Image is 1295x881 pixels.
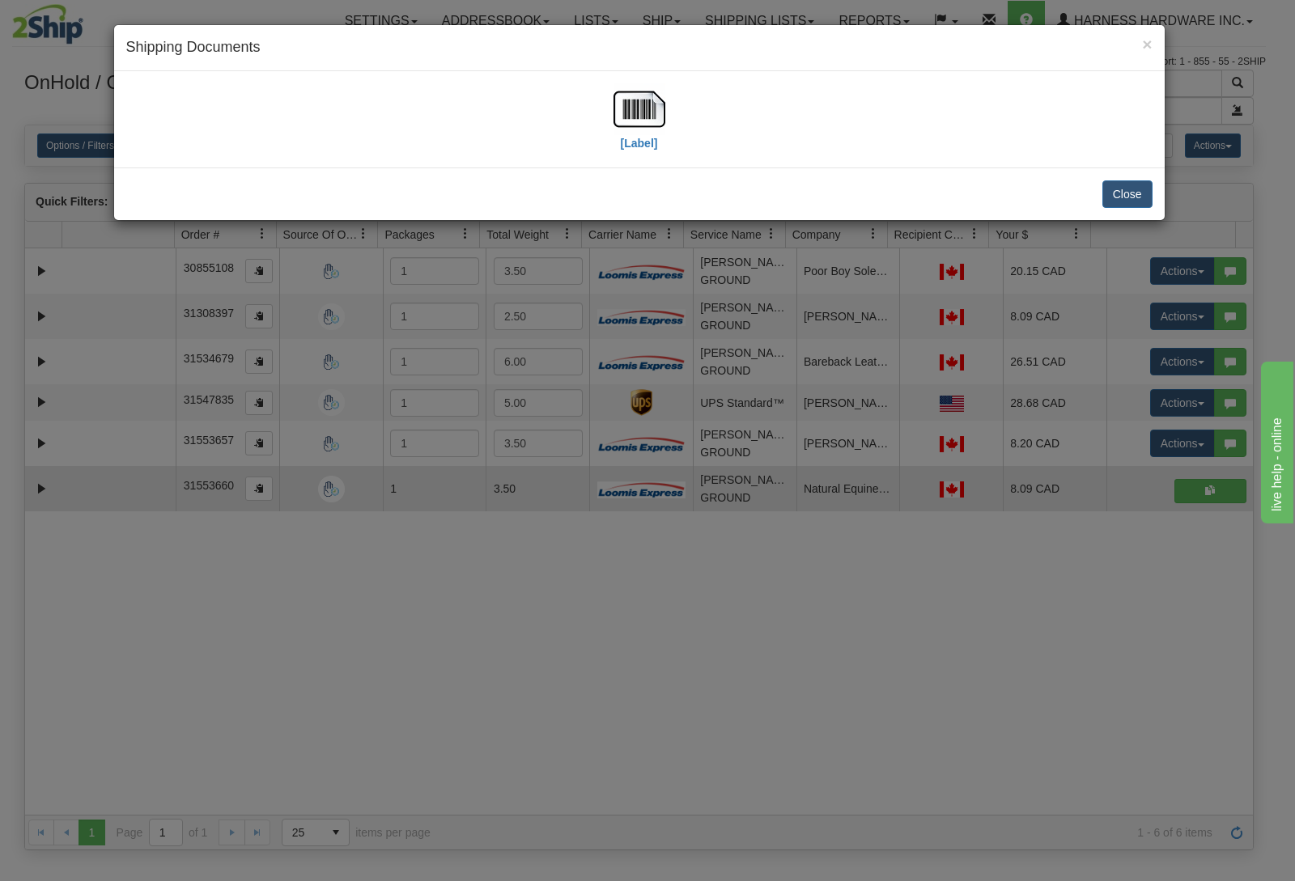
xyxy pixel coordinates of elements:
[614,101,665,149] a: [Label]
[614,83,665,135] img: barcode.jpg
[1142,36,1152,53] button: Close
[1102,180,1153,208] button: Close
[126,37,1153,58] h4: Shipping Documents
[12,10,150,29] div: live help - online
[621,135,658,151] label: [Label]
[1142,35,1152,53] span: ×
[1258,358,1293,523] iframe: chat widget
